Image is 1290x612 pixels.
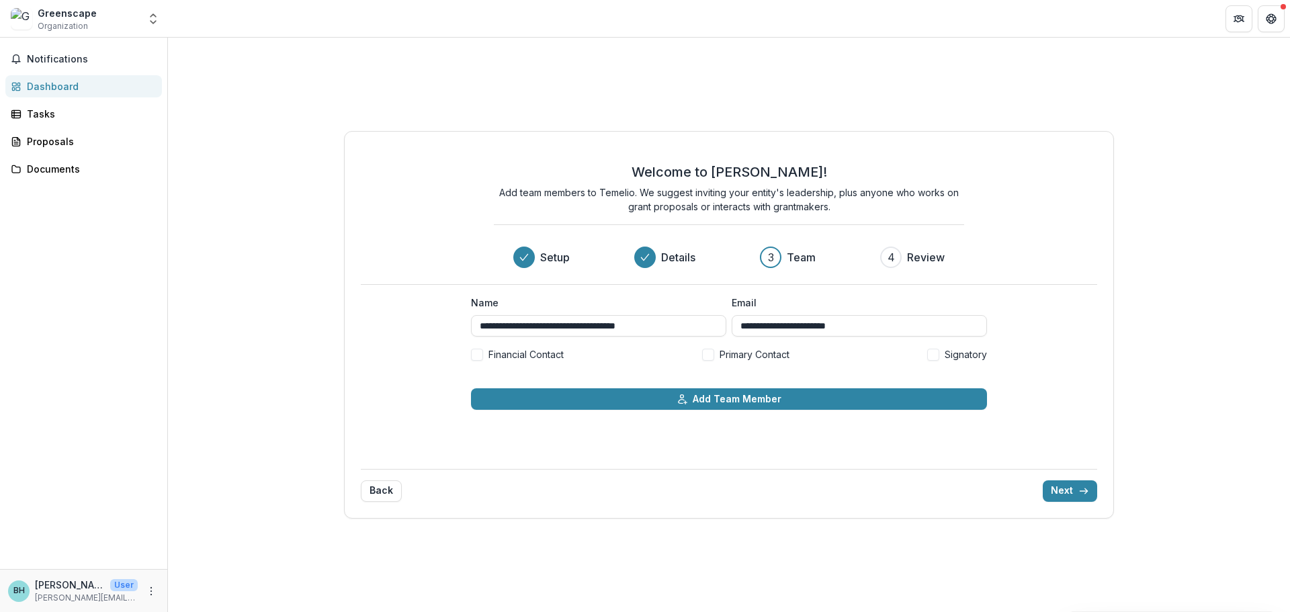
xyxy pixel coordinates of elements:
[5,158,162,180] a: Documents
[11,8,32,30] img: Greenscape
[27,162,151,176] div: Documents
[5,130,162,152] a: Proposals
[471,388,987,410] button: Add Team Member
[513,247,945,268] div: Progress
[540,249,570,265] h3: Setup
[5,103,162,125] a: Tasks
[1225,5,1252,32] button: Partners
[144,5,163,32] button: Open entity switcher
[945,347,987,361] span: Signatory
[1258,5,1285,32] button: Get Help
[5,75,162,97] a: Dashboard
[110,579,138,591] p: User
[38,20,88,32] span: Organization
[888,249,895,265] div: 4
[907,249,945,265] h3: Review
[787,249,816,265] h3: Team
[1043,480,1097,502] button: Next
[361,480,402,502] button: Back
[38,6,97,20] div: Greenscape
[13,586,25,595] div: Becky Henson
[5,48,162,70] button: Notifications
[27,107,151,121] div: Tasks
[27,79,151,93] div: Dashboard
[35,578,105,592] p: [PERSON_NAME]
[27,134,151,148] div: Proposals
[471,296,718,310] label: Name
[488,347,564,361] span: Financial Contact
[768,249,774,265] div: 3
[35,592,138,604] p: [PERSON_NAME][EMAIL_ADDRESS][DOMAIN_NAME]
[632,164,827,180] h2: Welcome to [PERSON_NAME]!
[732,296,979,310] label: Email
[143,583,159,599] button: More
[494,185,964,214] p: Add team members to Temelio. We suggest inviting your entity's leadership, plus anyone who works ...
[720,347,789,361] span: Primary Contact
[27,54,157,65] span: Notifications
[661,249,695,265] h3: Details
